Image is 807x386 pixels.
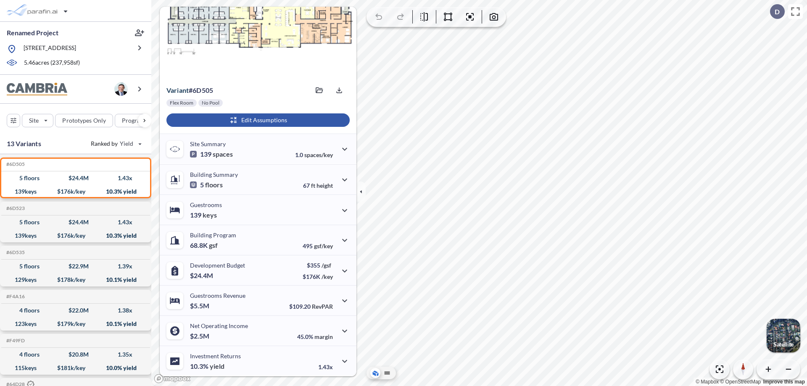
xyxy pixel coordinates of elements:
[303,242,333,249] p: 495
[312,303,333,310] span: RevPAR
[190,262,245,269] p: Development Budget
[190,271,214,280] p: $24.4M
[297,333,333,340] p: 45.0%
[166,113,350,127] button: Edit Assumptions
[295,151,333,158] p: 1.0
[303,262,333,269] p: $355
[190,150,233,158] p: 139
[84,137,147,150] button: Ranked by Yield
[166,86,213,95] p: # 6d505
[170,100,193,106] p: Flex Room
[720,379,761,385] a: OpenStreetMap
[767,319,800,352] img: Switcher Image
[190,362,224,370] p: 10.3%
[190,332,211,340] p: $2.5M
[7,28,58,37] p: Renamed Project
[190,231,236,239] p: Building Program
[154,374,191,383] a: Mapbox homepage
[190,140,226,147] p: Site Summary
[311,182,315,189] span: ft
[7,139,41,149] p: 13 Variants
[203,211,217,219] span: keys
[24,44,76,54] p: [STREET_ADDRESS]
[318,363,333,370] p: 1.43x
[209,241,218,249] span: gsf
[382,368,392,378] button: Site Plan
[190,352,241,360] p: Investment Returns
[190,292,245,299] p: Guestrooms Revenue
[773,341,794,348] p: Satellite
[190,241,218,249] p: 68.8K
[190,322,248,329] p: Net Operating Income
[120,139,134,148] span: Yield
[205,181,223,189] span: floors
[7,83,67,96] img: BrandImage
[304,151,333,158] span: spaces/key
[213,150,233,158] span: spaces
[122,116,145,125] p: Program
[22,114,53,127] button: Site
[114,82,128,96] img: user logo
[5,338,25,344] h5: Click to copy the code
[190,211,217,219] p: 139
[303,273,333,280] p: $176K
[29,116,39,125] p: Site
[24,58,80,68] p: 5.46 acres ( 237,958 sf)
[166,86,189,94] span: Variant
[210,362,224,370] span: yield
[763,379,805,385] a: Improve this map
[5,249,25,255] h5: Click to copy the code
[696,379,719,385] a: Mapbox
[190,181,223,189] p: 5
[322,262,331,269] span: /gsf
[5,205,25,211] h5: Click to copy the code
[289,303,333,310] p: $109.20
[314,333,333,340] span: margin
[62,116,106,125] p: Prototypes Only
[767,319,800,352] button: Switcher ImageSatellite
[314,242,333,249] span: gsf/key
[115,114,160,127] button: Program
[202,100,219,106] p: No Pool
[190,201,222,208] p: Guestrooms
[190,171,238,178] p: Building Summary
[55,114,113,127] button: Prototypes Only
[5,294,25,299] h5: Click to copy the code
[303,182,333,189] p: 67
[5,161,25,167] h5: Click to copy the code
[322,273,333,280] span: /key
[316,182,333,189] span: height
[190,302,211,310] p: $5.5M
[775,8,780,16] p: D
[370,368,380,378] button: Aerial View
